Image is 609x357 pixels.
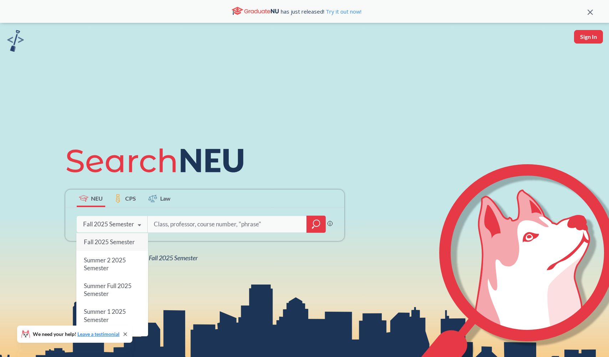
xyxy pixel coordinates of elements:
[83,220,134,228] div: Fall 2025 Semester
[33,332,120,337] span: We need your help!
[77,331,120,337] a: Leave a testimonial
[125,194,136,202] span: CPS
[312,219,320,229] svg: magnifying glass
[135,254,198,262] span: NEU Fall 2025 Semester
[83,308,126,323] span: Summer 1 2025 Semester
[83,238,135,246] span: Fall 2025 Semester
[91,194,103,202] span: NEU
[574,30,603,44] button: Sign In
[324,8,361,15] a: Try it out now!
[83,254,198,262] span: View all classes for
[281,7,361,15] span: has just released!
[83,256,126,272] span: Summer 2 2025 Semester
[153,217,301,232] input: Class, professor, course number, "phrase"
[7,30,24,52] img: sandbox logo
[83,282,131,297] span: Summer Full 2025 Semester
[7,30,24,54] a: sandbox logo
[160,194,171,202] span: Law
[306,216,326,233] div: magnifying glass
